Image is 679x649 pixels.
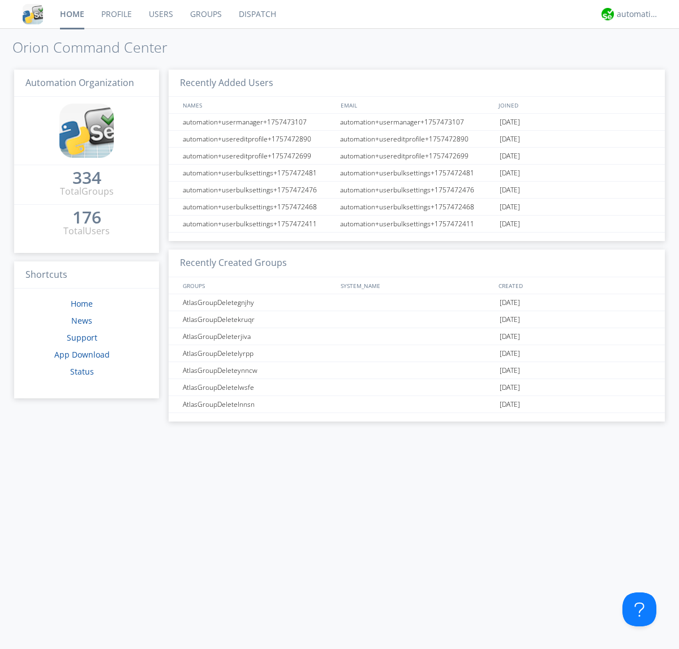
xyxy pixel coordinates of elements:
[169,148,665,165] a: automation+usereditprofile+1757472699automation+usereditprofile+1757472699[DATE]
[180,294,337,311] div: AtlasGroupDeletegnjhy
[601,8,614,20] img: d2d01cd9b4174d08988066c6d424eccd
[169,182,665,199] a: automation+userbulksettings+1757472476automation+userbulksettings+1757472476[DATE]
[72,172,101,185] a: 334
[337,182,497,198] div: automation+userbulksettings+1757472476
[496,97,654,113] div: JOINED
[169,131,665,148] a: automation+usereditprofile+1757472890automation+usereditprofile+1757472890[DATE]
[169,114,665,131] a: automation+usermanager+1757473107automation+usermanager+1757473107[DATE]
[622,592,656,626] iframe: Toggle Customer Support
[180,328,337,345] div: AtlasGroupDeleterjiva
[500,182,520,199] span: [DATE]
[72,212,101,225] a: 176
[500,114,520,131] span: [DATE]
[500,148,520,165] span: [DATE]
[54,349,110,360] a: App Download
[169,345,665,362] a: AtlasGroupDeletelyrpp[DATE]
[60,185,114,198] div: Total Groups
[180,148,337,164] div: automation+usereditprofile+1757472699
[337,199,497,215] div: automation+userbulksettings+1757472468
[169,379,665,396] a: AtlasGroupDeletelwsfe[DATE]
[180,216,337,232] div: automation+userbulksettings+1757472411
[500,362,520,379] span: [DATE]
[180,379,337,396] div: AtlasGroupDeletelwsfe
[180,97,335,113] div: NAMES
[169,396,665,413] a: AtlasGroupDeletelnnsn[DATE]
[59,104,114,158] img: cddb5a64eb264b2086981ab96f4c1ba7
[169,294,665,311] a: AtlasGroupDeletegnjhy[DATE]
[180,277,335,294] div: GROUPS
[338,97,496,113] div: EMAIL
[500,216,520,233] span: [DATE]
[180,345,337,362] div: AtlasGroupDeletelyrpp
[337,148,497,164] div: automation+usereditprofile+1757472699
[337,216,497,232] div: automation+userbulksettings+1757472411
[180,182,337,198] div: automation+userbulksettings+1757472476
[169,165,665,182] a: automation+userbulksettings+1757472481automation+userbulksettings+1757472481[DATE]
[63,225,110,238] div: Total Users
[500,345,520,362] span: [DATE]
[500,294,520,311] span: [DATE]
[169,311,665,328] a: AtlasGroupDeletekruqr[DATE]
[71,298,93,309] a: Home
[337,131,497,147] div: automation+usereditprofile+1757472890
[180,165,337,181] div: automation+userbulksettings+1757472481
[338,277,496,294] div: SYSTEM_NAME
[180,114,337,130] div: automation+usermanager+1757473107
[180,199,337,215] div: automation+userbulksettings+1757472468
[169,362,665,379] a: AtlasGroupDeleteynncw[DATE]
[70,366,94,377] a: Status
[180,131,337,147] div: automation+usereditprofile+1757472890
[180,396,337,412] div: AtlasGroupDeletelnnsn
[72,212,101,223] div: 176
[180,362,337,379] div: AtlasGroupDeleteynncw
[23,4,43,24] img: cddb5a64eb264b2086981ab96f4c1ba7
[496,277,654,294] div: CREATED
[169,250,665,277] h3: Recently Created Groups
[500,311,520,328] span: [DATE]
[67,332,97,343] a: Support
[500,165,520,182] span: [DATE]
[500,199,520,216] span: [DATE]
[72,172,101,183] div: 334
[169,328,665,345] a: AtlasGroupDeleterjiva[DATE]
[169,70,665,97] h3: Recently Added Users
[169,216,665,233] a: automation+userbulksettings+1757472411automation+userbulksettings+1757472411[DATE]
[500,131,520,148] span: [DATE]
[337,165,497,181] div: automation+userbulksettings+1757472481
[14,261,159,289] h3: Shortcuts
[500,396,520,413] span: [DATE]
[71,315,92,326] a: News
[169,199,665,216] a: automation+userbulksettings+1757472468automation+userbulksettings+1757472468[DATE]
[500,328,520,345] span: [DATE]
[337,114,497,130] div: automation+usermanager+1757473107
[180,311,337,328] div: AtlasGroupDeletekruqr
[617,8,659,20] div: automation+atlas
[25,76,134,89] span: Automation Organization
[500,379,520,396] span: [DATE]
